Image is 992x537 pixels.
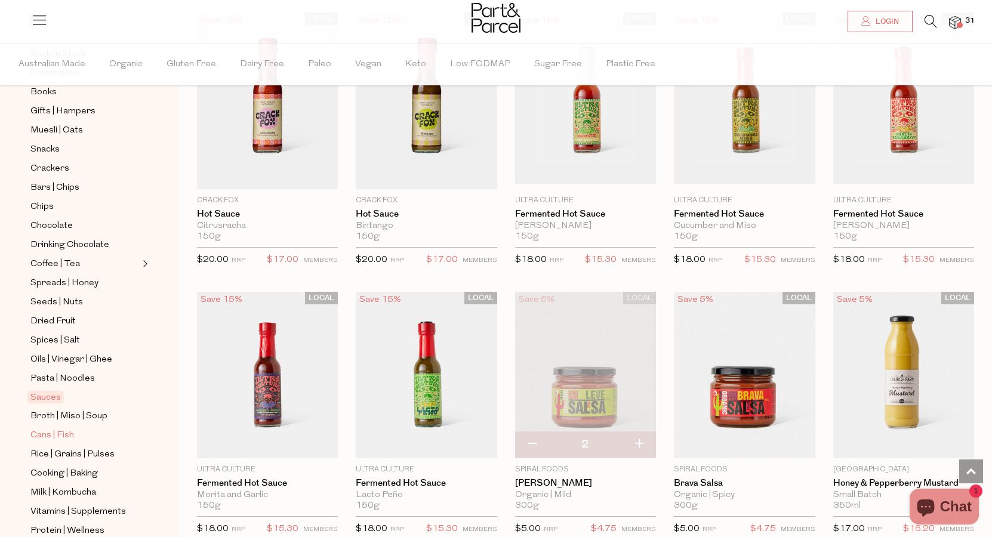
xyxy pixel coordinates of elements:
[30,466,139,481] a: Cooking | Baking
[197,524,229,533] span: $18.00
[197,209,338,220] a: Hot Sauce
[30,124,83,138] span: Muesli | Oats
[833,221,974,232] div: [PERSON_NAME]
[30,333,139,348] a: Spices | Salt
[356,524,387,533] span: $18.00
[939,526,974,533] small: MEMBERS
[949,16,961,29] a: 31
[30,219,73,233] span: Chocolate
[197,490,338,501] div: Morita and Garlic
[30,409,139,424] a: Broth | Miso | Soup
[30,504,139,519] a: Vitamins | Supplements
[515,478,656,489] a: [PERSON_NAME]
[30,85,139,100] a: Books
[197,501,221,511] span: 150g
[833,490,974,501] div: Small Batch
[356,255,387,264] span: $20.00
[868,526,882,533] small: RRP
[30,237,139,252] a: Drinking Chocolate
[390,526,404,533] small: RRP
[267,521,298,537] span: $15.30
[550,257,563,264] small: RRP
[703,526,716,533] small: RRP
[591,521,617,537] span: $4.75
[939,257,974,264] small: MEMBERS
[356,13,497,189] img: Hot Sauce
[782,292,815,304] span: LOCAL
[515,221,656,232] div: [PERSON_NAME]
[674,292,717,308] div: Save 5%
[833,17,974,184] img: Fermented Hot Sauce
[426,252,458,268] span: $17.00
[30,390,139,405] a: Sauces
[833,501,861,511] span: 350ml
[903,252,935,268] span: $15.30
[30,218,139,233] a: Chocolate
[750,521,776,537] span: $4.75
[30,447,115,462] span: Rice | Grains | Pulses
[623,292,656,304] span: LOCAL
[30,85,57,100] span: Books
[30,161,139,176] a: Crackers
[30,428,139,443] a: Cans | Fish
[674,501,698,511] span: 300g
[30,352,139,367] a: Oils | Vinegar | Ghee
[515,17,656,184] img: Fermented Hot Sauce
[30,371,139,386] a: Pasta | Noodles
[585,252,617,268] span: $15.30
[30,142,139,157] a: Snacks
[30,238,109,252] span: Drinking Chocolate
[515,209,656,220] a: Fermented Hot Sauce
[833,232,857,242] span: 150g
[674,490,815,501] div: Organic | Spicy
[356,221,497,232] div: Bintango
[833,255,865,264] span: $18.00
[30,428,74,443] span: Cans | Fish
[674,195,815,206] p: Ultra Culture
[356,292,497,458] img: Fermented Hot Sauce
[30,295,83,310] span: Seeds | Nuts
[30,104,139,119] a: Gifts | Hampers
[674,464,815,475] p: Spiral Foods
[140,257,148,271] button: Expand/Collapse Coffee | Tea
[305,292,338,304] span: LOCAL
[906,489,982,527] inbox-online-store-chat: Shopify online store chat
[197,255,229,264] span: $20.00
[674,255,706,264] span: $18.00
[30,276,98,291] span: Spreads | Honey
[27,391,64,403] span: Sauces
[464,292,497,304] span: LOCAL
[833,195,974,206] p: Ultra Culture
[848,11,913,32] a: Login
[30,485,139,500] a: Milk | Kombucha
[515,524,541,533] span: $5.00
[197,195,338,206] p: Crack Fox
[356,292,405,308] div: Save 15%
[30,276,139,291] a: Spreads | Honey
[833,464,974,475] p: [GEOGRAPHIC_DATA]
[30,295,139,310] a: Seeds | Nuts
[30,314,139,329] a: Dried Fruit
[30,467,98,481] span: Cooking | Baking
[463,257,497,264] small: MEMBERS
[833,209,974,220] a: Fermented Hot Sauce
[232,526,245,533] small: RRP
[708,257,722,264] small: RRP
[941,292,974,304] span: LOCAL
[833,292,974,458] img: Honey & Pepperberry Mustard
[621,526,656,533] small: MEMBERS
[356,478,497,489] a: Fermented Hot Sauce
[472,3,520,33] img: Part&Parcel
[197,221,338,232] div: Citrusracha
[356,209,497,220] a: Hot Sauce
[30,353,112,367] span: Oils | Vinegar | Ghee
[534,44,582,85] span: Sugar Free
[426,521,458,537] span: $15.30
[744,252,776,268] span: $15.30
[833,524,865,533] span: $17.00
[303,257,338,264] small: MEMBERS
[197,13,338,189] img: Hot Sauce
[30,199,139,214] a: Chips
[674,524,700,533] span: $5.00
[674,232,698,242] span: 150g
